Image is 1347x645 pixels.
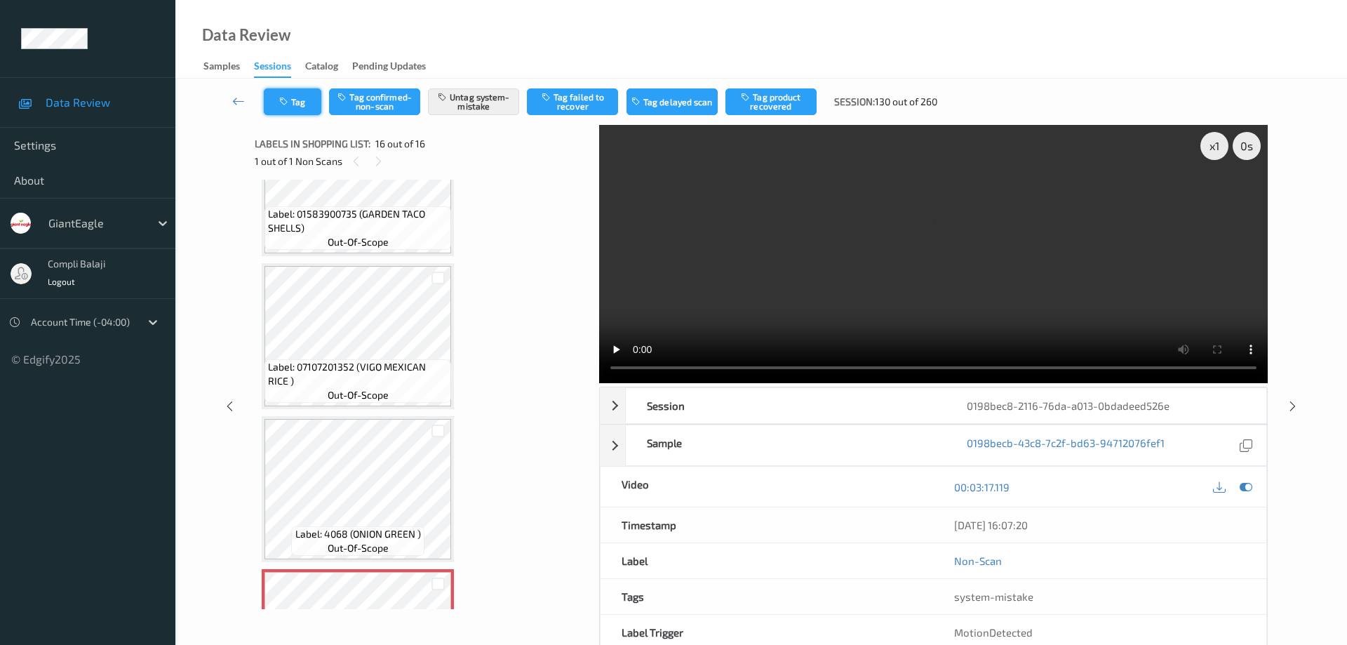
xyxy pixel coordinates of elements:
[601,543,934,578] div: Label
[875,95,937,109] span: 130 out of 260
[967,436,1165,455] a: 0198becb-43c8-7c2f-bd63-94712076fef1
[1233,132,1261,160] div: 0 s
[527,88,618,115] button: Tag failed to recover
[601,467,934,507] div: Video
[255,152,589,170] div: 1 out of 1 Non Scans
[1200,132,1228,160] div: x 1
[352,59,426,77] div: Pending Updates
[305,59,338,77] div: Catalog
[329,88,420,115] button: Tag confirmed-non-scan
[834,95,875,109] span: Session:
[254,59,291,78] div: Sessions
[203,57,254,77] a: Samples
[268,207,448,235] span: Label: 01583900735 (GARDEN TACO SHELLS)
[601,507,934,543] div: Timestamp
[328,235,389,249] span: out-of-scope
[375,137,425,151] span: 16 out of 16
[600,387,1267,424] div: Session0198bec8-2116-76da-a013-0bdadeed526e
[328,541,389,555] span: out-of-scope
[328,388,389,402] span: out-of-scope
[626,388,946,423] div: Session
[954,480,1010,494] a: 00:03:17.119
[954,554,1002,568] a: Non-Scan
[268,360,448,388] span: Label: 07107201352 (VIGO MEXICAN RICE )
[305,57,352,77] a: Catalog
[946,388,1266,423] div: 0198bec8-2116-76da-a013-0bdadeed526e
[254,57,305,78] a: Sessions
[428,88,519,115] button: Untag system-mistake
[954,590,1033,603] span: system-mistake
[725,88,817,115] button: Tag product recovered
[203,59,240,77] div: Samples
[255,137,370,151] span: Labels in shopping list:
[202,28,290,42] div: Data Review
[295,527,421,541] span: Label: 4068 (ONION GREEN )
[352,57,440,77] a: Pending Updates
[954,518,1245,532] div: [DATE] 16:07:20
[626,425,946,465] div: Sample
[600,425,1267,466] div: Sample0198becb-43c8-7c2f-bd63-94712076fef1
[601,579,934,614] div: Tags
[264,88,321,115] button: Tag
[626,88,718,115] button: Tag delayed scan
